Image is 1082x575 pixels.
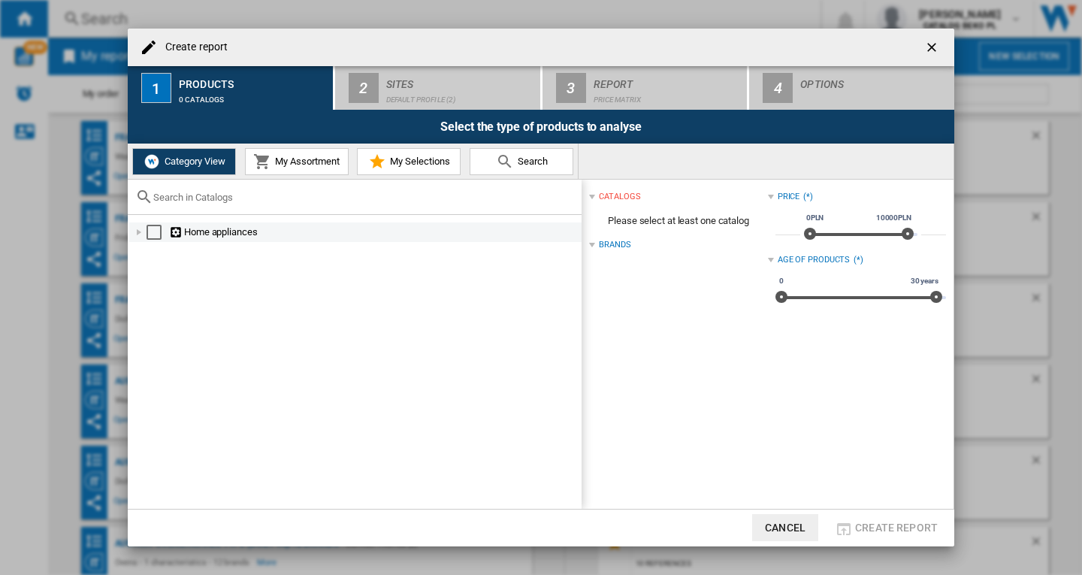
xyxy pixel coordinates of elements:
div: Sites [386,72,534,88]
button: 2 Sites Default profile (2) [335,66,542,110]
div: Default profile (2) [386,88,534,104]
span: 30 years [908,275,941,287]
input: Search in Catalogs [153,192,574,203]
div: 2 [349,73,379,103]
div: Select the type of products to analyse [128,110,954,144]
span: Please select at least one catalog [589,207,767,235]
span: Search [514,156,548,167]
span: 0PLN [804,212,827,224]
span: Category View [161,156,225,167]
h4: Create report [158,40,228,55]
div: 0 catalogs [179,88,327,104]
md-checkbox: Select [147,225,169,240]
div: Age of products [778,254,851,266]
button: Create report [830,514,942,541]
div: Price Matrix [594,88,742,104]
button: 4 Options [749,66,954,110]
div: Brands [599,239,630,251]
div: Home appliances [169,225,579,240]
div: catalogs [599,191,640,203]
button: Search [470,148,573,175]
button: 3 Report Price Matrix [543,66,749,110]
span: My Assortment [271,156,340,167]
button: getI18NText('BUTTONS.CLOSE_DIALOG') [918,32,948,62]
div: Products [179,72,327,88]
div: 1 [141,73,171,103]
div: 3 [556,73,586,103]
span: Create report [855,522,938,534]
div: Report [594,72,742,88]
div: Price [778,191,800,203]
button: Cancel [752,514,818,541]
button: My Selections [357,148,461,175]
div: Options [800,72,948,88]
img: wiser-icon-white.png [143,153,161,171]
span: My Selections [386,156,450,167]
div: 4 [763,73,793,103]
ng-md-icon: getI18NText('BUTTONS.CLOSE_DIALOG') [924,40,942,58]
button: My Assortment [245,148,349,175]
button: Category View [132,148,236,175]
span: 0 [777,275,786,287]
span: 10000PLN [874,212,914,224]
button: 1 Products 0 catalogs [128,66,334,110]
